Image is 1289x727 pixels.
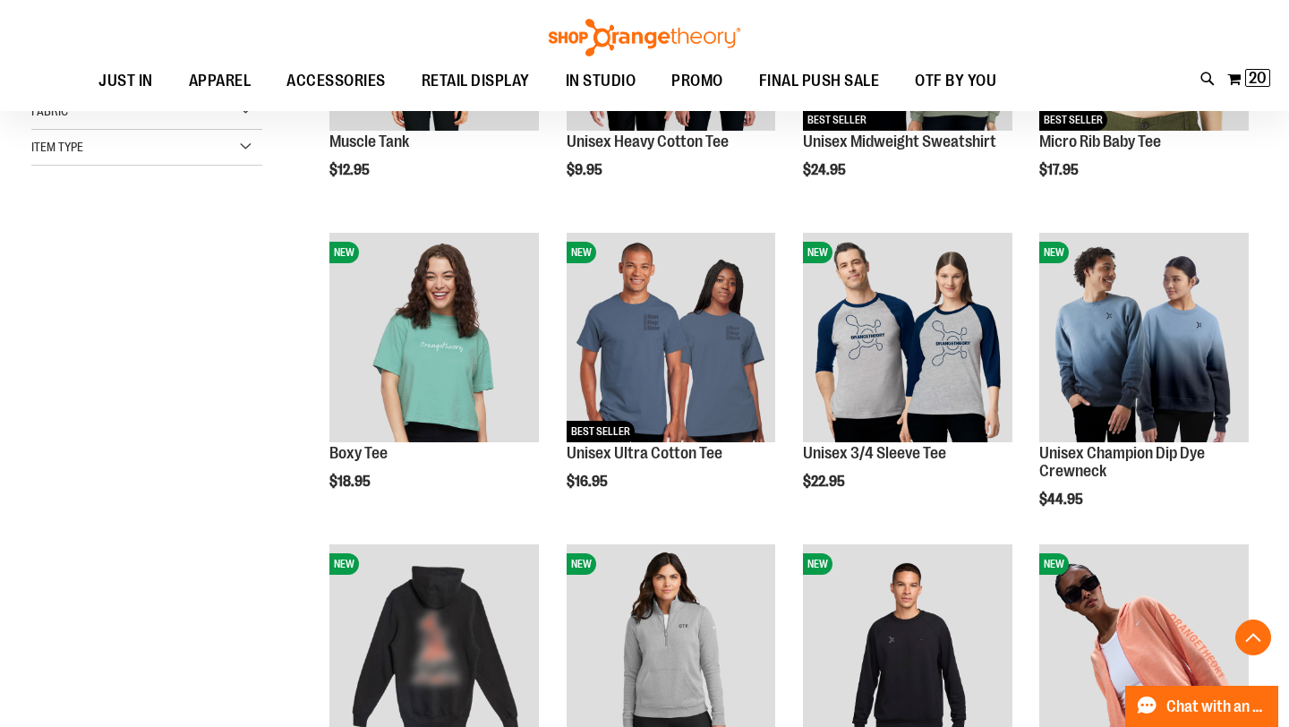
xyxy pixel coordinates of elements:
span: APPAREL [189,61,252,101]
div: product [1030,224,1258,552]
span: BEST SELLER [803,109,871,131]
span: RETAIL DISPLAY [422,61,530,101]
span: NEW [329,242,359,263]
span: $22.95 [803,474,848,490]
img: Shop Orangetheory [546,19,743,56]
span: Fabric [31,104,68,118]
a: Boxy Tee [329,444,388,462]
a: FINAL PUSH SALE [741,61,898,102]
a: Unisex Midweight Sweatshirt [803,133,996,150]
span: NEW [1039,242,1069,263]
a: APPAREL [171,61,269,102]
a: JUST IN [81,61,171,101]
a: IN STUDIO [548,61,654,102]
span: JUST IN [98,61,153,101]
span: $16.95 [567,474,610,490]
a: Micro Rib Baby Tee [1039,133,1161,150]
a: OTF BY YOU [897,61,1014,102]
a: Unisex Ultra Cotton Tee [567,444,722,462]
span: NEW [567,553,596,575]
div: product [558,224,785,535]
span: NEW [329,553,359,575]
a: PROMO [653,61,741,102]
span: IN STUDIO [566,61,636,101]
img: Unisex Ultra Cotton Tee [567,233,776,442]
span: PROMO [671,61,723,101]
a: Unisex Ultra Cotton TeeNEWBEST SELLER [567,233,776,445]
span: NEW [803,242,832,263]
a: Boxy TeeNEW [329,233,539,445]
a: Unisex 3/4 Sleeve TeeNEW [803,233,1012,445]
span: 20 [1249,69,1267,87]
span: $24.95 [803,162,849,178]
img: Boxy Tee [329,233,539,442]
span: BEST SELLER [1039,109,1107,131]
img: Unisex 3/4 Sleeve Tee [803,233,1012,442]
span: NEW [803,553,832,575]
span: BEST SELLER [567,421,635,442]
span: Chat with an Expert [1166,698,1268,715]
img: Unisex Champion Dip Dye Crewneck [1039,233,1249,442]
a: Unisex 3/4 Sleeve Tee [803,444,946,462]
span: OTF BY YOU [915,61,996,101]
span: $12.95 [329,162,372,178]
a: ACCESSORIES [269,61,404,102]
a: RETAIL DISPLAY [404,61,548,102]
a: Unisex Champion Dip Dye Crewneck [1039,444,1205,480]
span: Item Type [31,140,83,154]
div: product [794,224,1021,535]
a: Muscle Tank [329,133,409,150]
span: $9.95 [567,162,605,178]
span: $17.95 [1039,162,1081,178]
button: Back To Top [1235,620,1271,655]
button: Chat with an Expert [1125,686,1279,727]
span: ACCESSORIES [286,61,386,101]
div: product [320,224,548,535]
a: Unisex Champion Dip Dye CrewneckNEW [1039,233,1249,445]
span: $18.95 [329,474,373,490]
span: NEW [1039,553,1069,575]
a: Unisex Heavy Cotton Tee [567,133,729,150]
span: NEW [567,242,596,263]
span: $44.95 [1039,492,1086,508]
span: FINAL PUSH SALE [759,61,880,101]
